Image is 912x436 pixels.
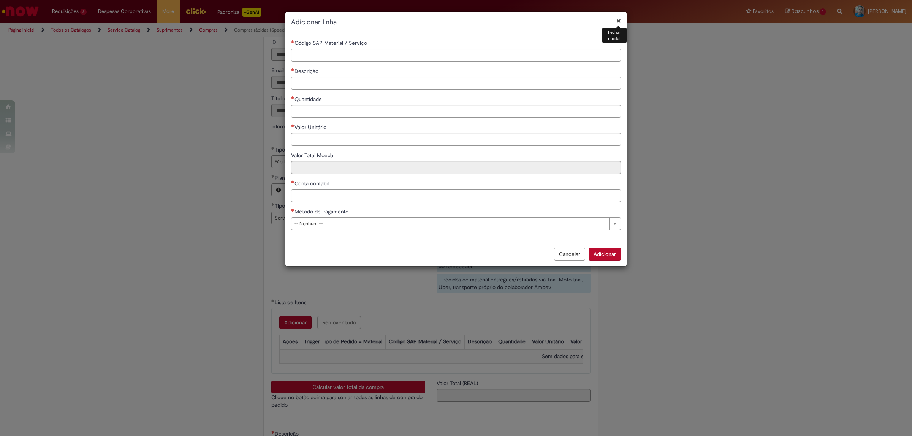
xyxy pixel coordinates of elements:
[294,68,320,74] span: Descrição
[291,133,621,146] input: Valor Unitário
[294,208,350,215] span: Método de Pagamento
[294,218,605,230] span: -- Nenhum --
[291,180,294,183] span: Necessários
[291,49,621,62] input: Código SAP Material / Serviço
[291,105,621,118] input: Quantidade
[294,96,323,103] span: Quantidade
[294,180,330,187] span: Conta contábil
[291,17,621,27] h2: Adicionar linha
[291,96,294,99] span: Necessários
[291,161,621,174] input: Valor Total Moeda
[616,17,621,25] button: Fechar modal
[291,209,294,212] span: Necessários
[554,248,585,261] button: Cancelar
[291,40,294,43] span: Necessários
[291,77,621,90] input: Descrição
[294,39,369,46] span: Código SAP Material / Serviço
[291,124,294,127] span: Necessários
[294,124,328,131] span: Valor Unitário
[589,248,621,261] button: Adicionar
[291,68,294,71] span: Necessários
[602,28,627,43] div: Fechar modal
[291,152,335,159] span: Somente leitura - Valor Total Moeda
[291,189,621,202] input: Conta contábil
